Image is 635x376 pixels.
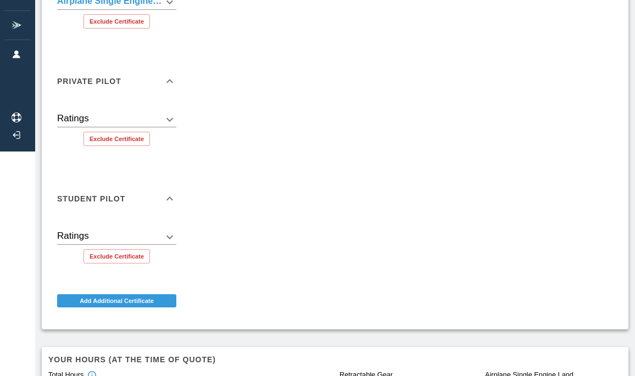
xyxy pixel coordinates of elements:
[57,112,176,127] div: Airplane Single Engine Land
[83,132,150,146] button: Exclude Certificate
[48,181,185,216] div: Student Pilot
[48,99,185,155] div: Private Pilot
[57,229,176,245] div: Airplane Single Engine Land
[83,249,150,263] button: Exclude Certificate
[48,216,185,272] div: Student Pilot
[57,77,121,85] h6: Private Pilot
[57,195,125,203] h6: Student Pilot
[48,64,185,99] div: Private Pilot
[57,294,176,307] button: Add Additional Certificate
[48,353,622,366] h6: Your hours (at the time of quote)
[83,14,150,29] button: Exclude Certificate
